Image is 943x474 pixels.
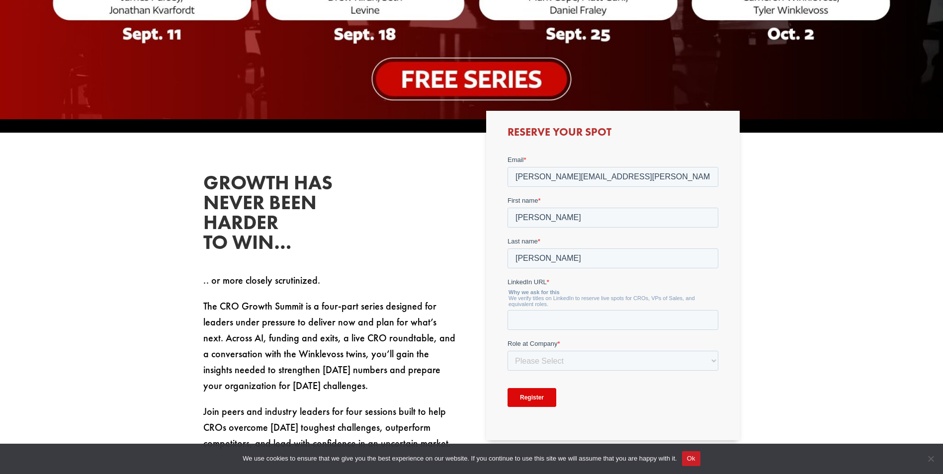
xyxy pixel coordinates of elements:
span: No [926,454,936,464]
span: Join peers and industry leaders for four sessions built to help CROs overcome [DATE] toughest cha... [203,405,451,450]
h2: Growth has never been harder to win… [203,173,352,257]
button: Ok [682,451,700,466]
span: .. or more closely scrutinized. [203,274,320,287]
iframe: Form 0 [508,155,718,424]
h3: Reserve Your Spot [508,127,718,143]
span: We use cookies to ensure that we give you the best experience on our website. If you continue to ... [243,454,677,464]
span: The CRO Growth Summit is a four-part series designed for leaders under pressure to deliver now an... [203,300,455,392]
